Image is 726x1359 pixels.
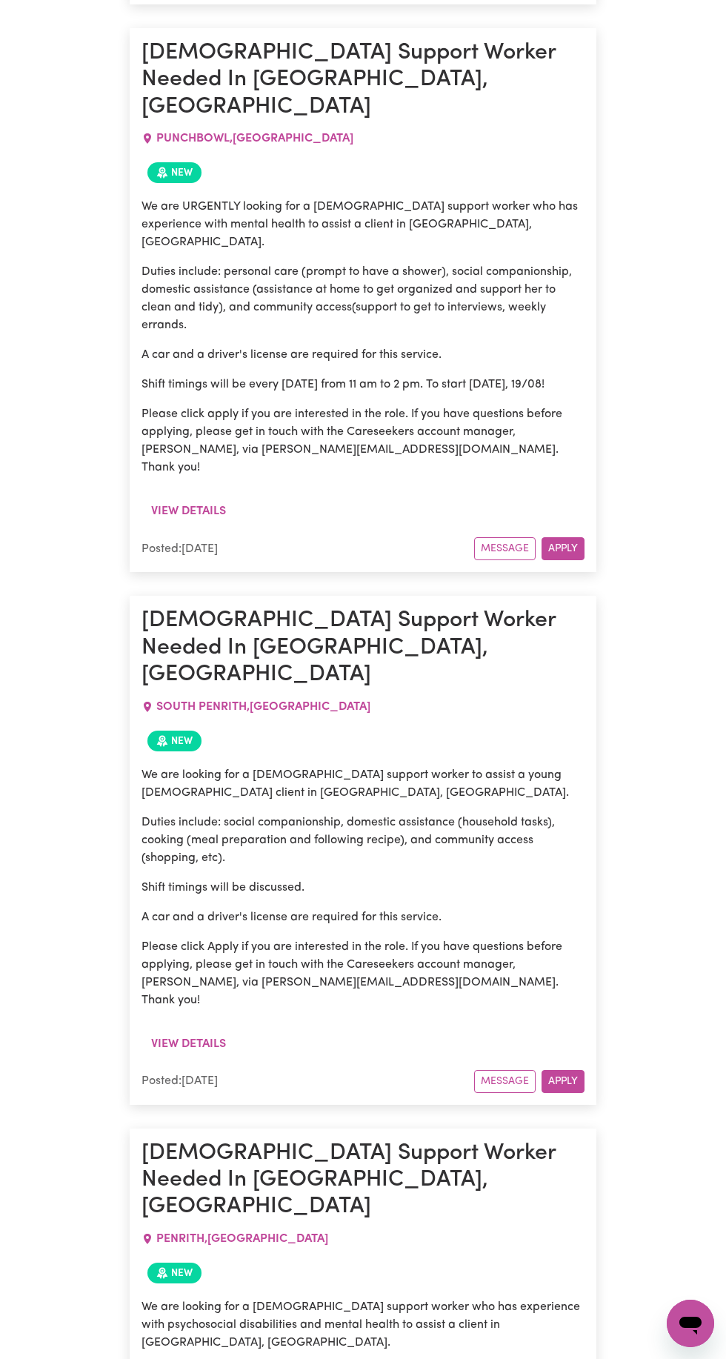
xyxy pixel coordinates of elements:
p: We are looking for a [DEMOGRAPHIC_DATA] support worker who has experience with psychosocial disab... [141,1298,584,1352]
span: Job posted within the last 30 days [147,731,202,751]
span: PENRITH , [GEOGRAPHIC_DATA] [156,1233,328,1245]
p: Shift timings will be every [DATE] from 11 am to 2 pm. To start [DATE], 19/08! [141,376,584,393]
button: Message [474,1070,536,1093]
button: Apply for this job [542,1070,585,1093]
p: Please click apply if you are interested in the role. If you have questions before applying, plea... [141,405,584,476]
span: PUNCHBOWL , [GEOGRAPHIC_DATA] [156,133,353,144]
button: View details [141,497,236,525]
span: Job posted within the last 30 days [147,1263,202,1283]
p: Duties include: personal care (prompt to have a shower), social companionship, domestic assistanc... [141,263,584,334]
iframe: Botón para iniciar la ventana de mensajería [667,1300,714,1347]
p: Duties include: social companionship, domestic assistance (household tasks), cooking (meal prepar... [141,814,584,867]
button: Apply for this job [542,537,585,560]
div: Posted: [DATE] [141,540,473,558]
p: Please click Apply if you are interested in the role. If you have questions before applying, plea... [141,938,584,1009]
p: Shift timings will be discussed. [141,879,584,897]
button: View details [141,1030,236,1058]
p: A car and a driver's license are required for this service. [141,908,584,926]
div: Posted: [DATE] [141,1072,473,1090]
h1: [DEMOGRAPHIC_DATA] Support Worker Needed In [GEOGRAPHIC_DATA], [GEOGRAPHIC_DATA] [141,40,584,121]
p: We are looking for a [DEMOGRAPHIC_DATA] support worker to assist a young [DEMOGRAPHIC_DATA] clien... [141,766,584,802]
span: Job posted within the last 30 days [147,162,202,183]
h1: [DEMOGRAPHIC_DATA] Support Worker Needed In [GEOGRAPHIC_DATA], [GEOGRAPHIC_DATA] [141,1140,584,1221]
span: SOUTH PENRITH , [GEOGRAPHIC_DATA] [156,701,370,713]
button: Message [474,537,536,560]
h1: [DEMOGRAPHIC_DATA] Support Worker Needed In [GEOGRAPHIC_DATA], [GEOGRAPHIC_DATA] [141,608,584,688]
p: A car and a driver's license are required for this service. [141,346,584,364]
p: We are URGENTLY looking for a [DEMOGRAPHIC_DATA] support worker who has experience with mental he... [141,198,584,251]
